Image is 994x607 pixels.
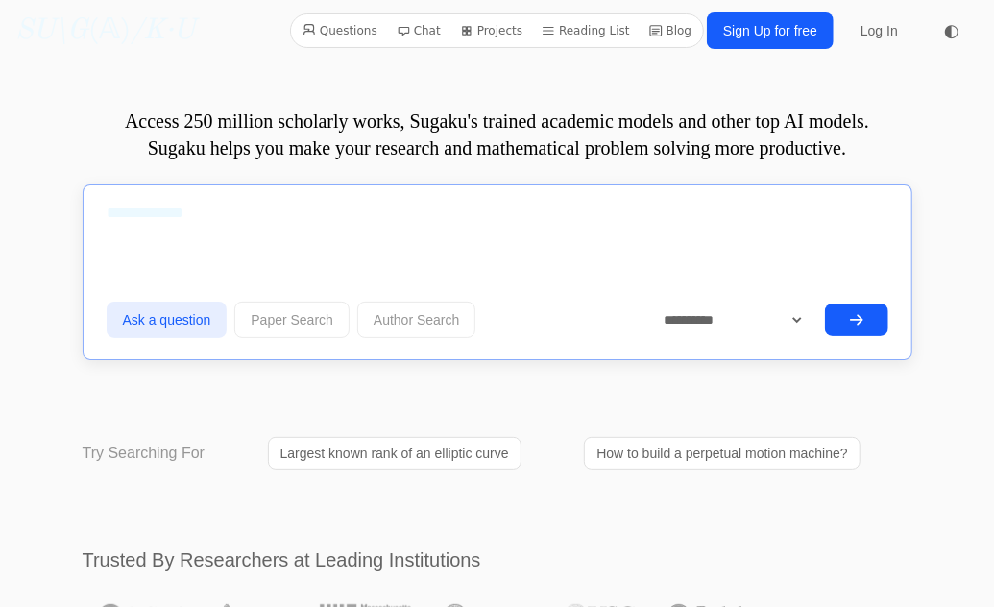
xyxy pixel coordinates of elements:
button: Author Search [357,302,476,338]
p: Try Searching For [83,442,205,465]
a: How to build a perpetual motion machine? [584,437,861,470]
button: ◐ [933,12,971,50]
a: Sign Up for free [707,12,834,49]
a: Log In [849,13,909,48]
a: Largest known rank of an elliptic curve [268,437,521,470]
a: Chat [389,18,449,43]
a: SU\G(𝔸)/K·U [15,13,195,48]
a: Reading List [534,18,638,43]
i: SU\G [15,16,88,45]
h2: Trusted By Researchers at Leading Institutions [83,546,912,573]
p: Access 250 million scholarly works, Sugaku's trained academic models and other top AI models. Sug... [83,108,912,161]
a: Questions [295,18,385,43]
a: Projects [452,18,530,43]
a: Blog [642,18,700,43]
button: Ask a question [107,302,228,338]
button: Paper Search [234,302,350,338]
i: /K·U [131,16,195,45]
span: ◐ [944,22,959,39]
